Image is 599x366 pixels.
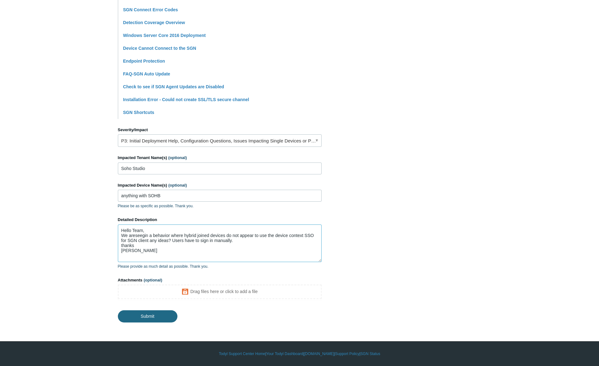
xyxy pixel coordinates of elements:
a: Detection Coverage Overview [123,20,185,25]
p: Please provide as much detail as possible. Thank you. [118,264,322,269]
a: Check to see if SGN Agent Updates are Disabled [123,84,224,89]
a: FAQ-SGN Auto Update [123,71,170,76]
label: Impacted Device Name(s) [118,182,322,188]
span: (optional) [168,183,187,188]
label: Attachments [118,277,322,283]
span: (optional) [168,155,187,160]
div: | | | | [118,351,481,357]
a: P3: Initial Deployment Help, Configuration Questions, Issues Impacting Single Devices or Past Out... [118,134,322,147]
label: Detailed Description [118,217,322,223]
a: Windows Server Core 2016 Deployment [123,33,206,38]
a: Installation Error - Could not create SSL/TLS secure channel [123,97,249,102]
a: Endpoint Protection [123,59,165,64]
span: (optional) [144,278,162,282]
a: SGN Connect Error Codes [123,7,178,12]
label: Impacted Tenant Name(s) [118,155,322,161]
label: Severity/Impact [118,127,322,133]
a: Todyl Support Center Home [219,351,265,357]
input: Submit [118,310,177,322]
a: Support Policy [335,351,359,357]
p: Please be as specific as possible. Thank you. [118,203,322,209]
a: [DOMAIN_NAME] [304,351,334,357]
a: SGN Status [360,351,380,357]
a: Device Cannot Connect to the SGN [123,46,196,51]
a: SGN Shortcuts [123,110,155,115]
a: Your Todyl Dashboard [266,351,303,357]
